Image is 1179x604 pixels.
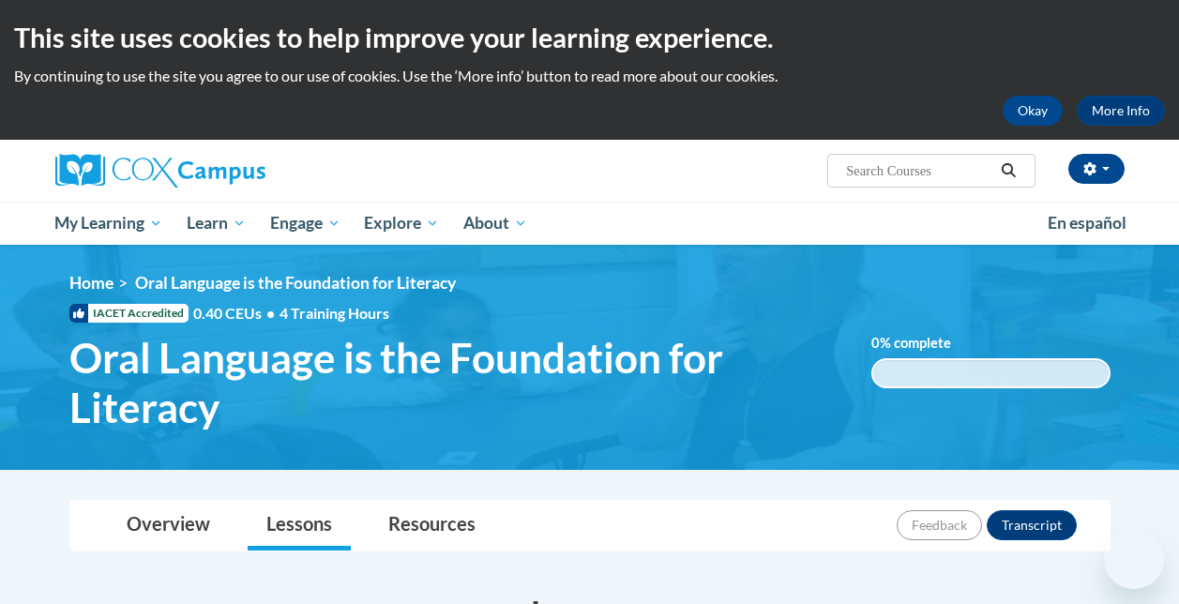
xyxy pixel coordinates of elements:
button: Transcript [987,510,1077,540]
a: Lessons [248,501,351,551]
a: Engage [258,202,353,245]
span: 0 [871,335,880,351]
span: IACET Accredited [69,304,189,323]
a: Home [69,273,113,293]
span: About [463,212,527,234]
a: About [451,202,539,245]
a: Learn [174,202,258,245]
h2: This site uses cookies to help improve your learning experience. [14,19,1165,56]
iframe: Button to launch messaging window [1104,529,1164,589]
button: Feedback [897,510,982,540]
span: Oral Language is the Foundation for Literacy [135,273,456,293]
p: By continuing to use the site you agree to our use of cookies. Use the ‘More info’ button to read... [14,66,1165,86]
button: Okay [1003,96,1063,126]
span: My Learning [54,212,162,234]
span: Explore [364,212,439,234]
span: En español [1048,213,1126,233]
span: Engage [270,212,340,234]
input: Search Courses [844,159,994,182]
span: • [266,304,275,322]
label: % complete [871,333,979,354]
img: Cox Campus [55,154,265,188]
span: 4 Training Hours [280,304,389,322]
button: Search [994,159,1022,182]
div: Main menu [41,202,1139,245]
a: Cox Campus [55,154,393,188]
a: En español [1035,204,1139,243]
a: My Learning [43,202,175,245]
a: Resources [370,501,494,551]
span: 0.40 CEUs [193,303,280,324]
a: Overview [108,501,229,551]
a: Explore [352,202,451,245]
a: More Info [1077,96,1165,126]
button: Account Settings [1068,154,1125,184]
span: Learn [187,212,246,234]
span: Oral Language is the Foundation for Literacy [69,333,843,432]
